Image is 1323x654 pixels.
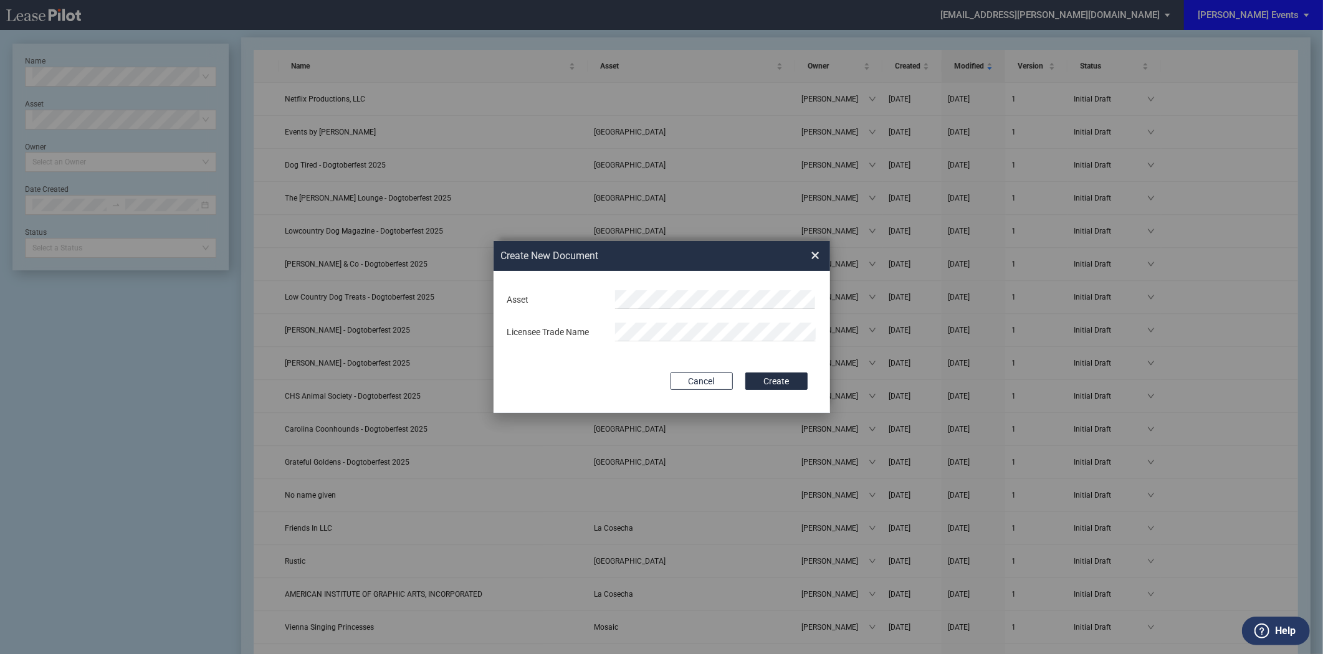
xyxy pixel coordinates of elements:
button: Cancel [671,372,733,390]
h2: Create New Document [501,249,767,263]
div: Licensee Trade Name [500,326,608,339]
button: Create [745,372,808,390]
label: Help [1275,623,1296,639]
input: Licensee Trade Name [615,323,816,341]
span: × [811,245,820,265]
div: Asset [500,294,608,306]
md-dialog: Create New ... [494,241,830,414]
